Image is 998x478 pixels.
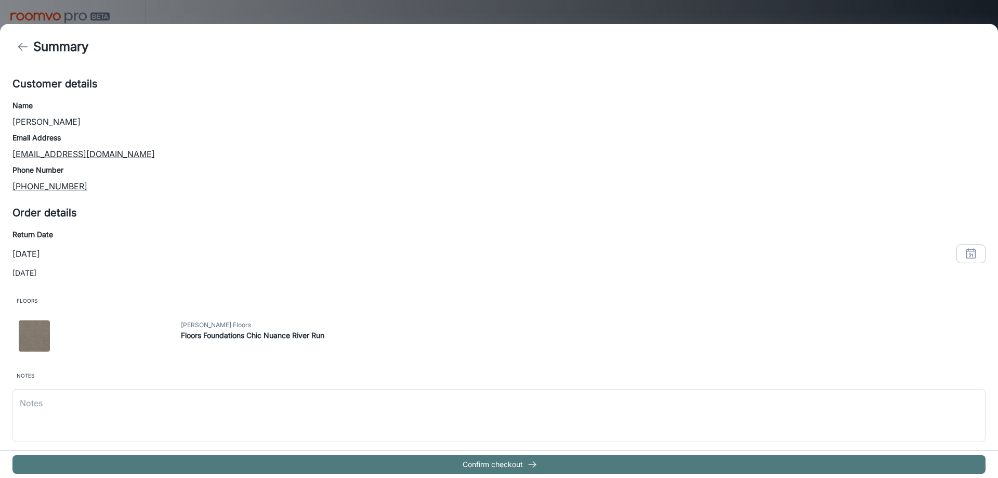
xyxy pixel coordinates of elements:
[12,36,33,57] button: back
[181,330,988,341] h6: Floors Foundations Chic Nuance River Run
[12,164,986,176] h6: Phone Number
[33,37,88,56] h4: Summary
[12,115,986,128] p: [PERSON_NAME]
[12,132,986,144] h6: Email Address
[181,320,988,330] span: [PERSON_NAME] Floors
[12,229,986,240] h6: Return Date
[19,320,50,352] img: Floors Foundations Chic Nuance River Run
[12,100,986,111] h6: Name
[12,149,155,159] a: [EMAIL_ADDRESS][DOMAIN_NAME]
[12,248,40,260] p: [DATE]
[12,76,986,92] h5: Customer details
[12,291,986,310] span: Floors
[12,455,986,474] button: Confirm checkout
[12,267,986,279] p: [DATE]
[12,205,986,221] h5: Order details
[12,366,986,385] span: Notes
[12,181,87,191] a: [PHONE_NUMBER]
